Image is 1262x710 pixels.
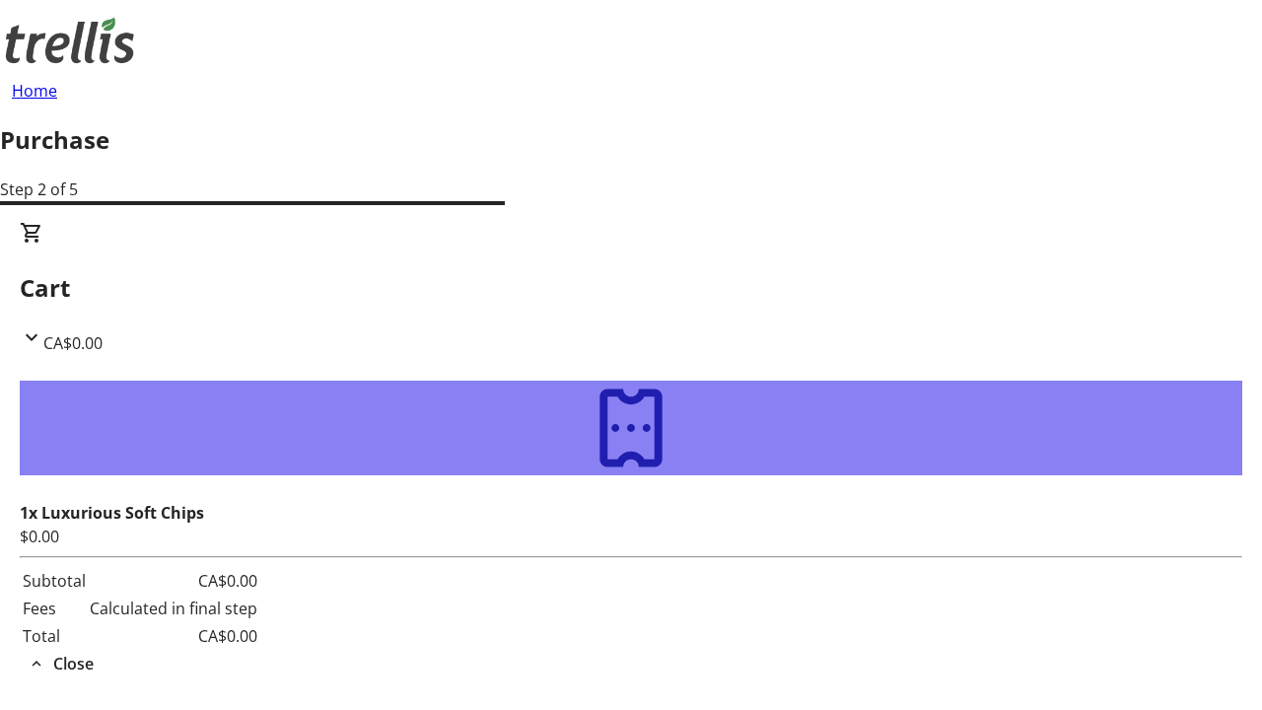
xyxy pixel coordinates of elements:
td: Calculated in final step [89,596,258,621]
button: Close [20,652,102,675]
td: CA$0.00 [89,623,258,649]
h2: Cart [20,270,1242,306]
td: Subtotal [22,568,87,594]
div: CartCA$0.00 [20,221,1242,355]
td: Fees [22,596,87,621]
span: Close [53,652,94,675]
div: $0.00 [20,525,1242,548]
strong: 1x Luxurious Soft Chips [20,502,204,524]
div: CartCA$0.00 [20,355,1242,676]
span: CA$0.00 [43,332,103,354]
td: CA$0.00 [89,568,258,594]
td: Total [22,623,87,649]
